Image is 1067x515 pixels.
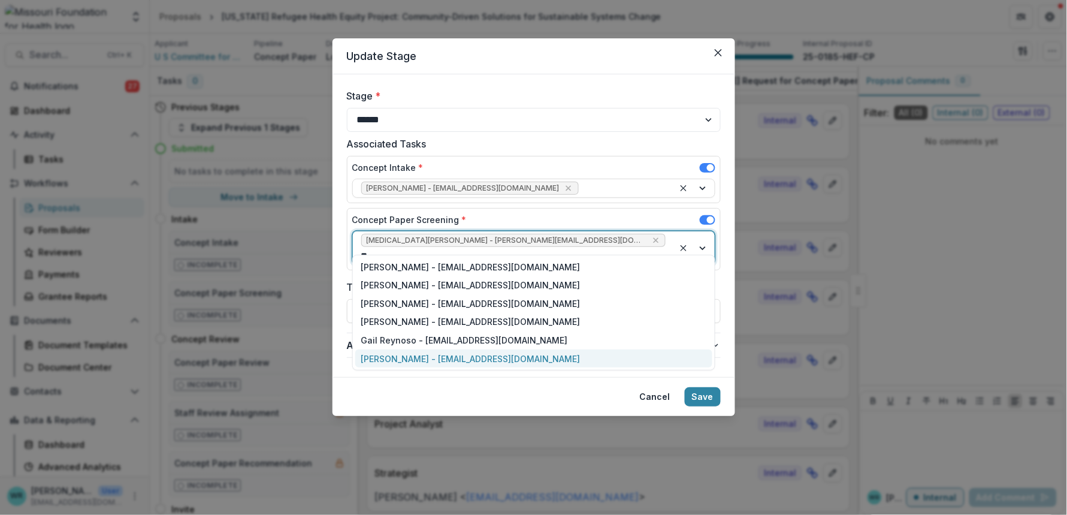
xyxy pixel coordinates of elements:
div: Remove Kyra Robinson - krobinson@mffh.org [651,234,661,246]
label: Concept Paper Screening [352,213,467,226]
span: [PERSON_NAME] - [EMAIL_ADDRESS][DOMAIN_NAME] [367,184,560,192]
div: Clear selected options [676,181,691,195]
label: Concept Intake [352,161,424,174]
button: Save [685,387,721,406]
button: Close [709,43,728,62]
header: Update Stage [333,38,735,74]
div: [PERSON_NAME] - [EMAIL_ADDRESS][DOMAIN_NAME] [355,276,712,294]
button: Cancel [633,387,678,406]
div: [PERSON_NAME] - [EMAIL_ADDRESS][DOMAIN_NAME] [355,258,712,276]
div: Clear selected options [676,241,691,255]
span: [MEDICAL_DATA][PERSON_NAME] - [PERSON_NAME][EMAIL_ADDRESS][DOMAIN_NAME] [367,236,648,245]
div: [PERSON_NAME] - [EMAIL_ADDRESS][DOMAIN_NAME] [355,294,712,313]
button: Advanced Configuration [347,333,721,357]
div: [PERSON_NAME] - [EMAIL_ADDRESS][DOMAIN_NAME] [355,350,712,368]
div: Gail Reynoso - [EMAIL_ADDRESS][DOMAIN_NAME] [355,331,712,350]
label: Stage [347,89,714,103]
span: Advanced Configuration [347,338,711,353]
div: [PERSON_NAME] - [EMAIL_ADDRESS][DOMAIN_NAME] [355,313,712,332]
label: Task Due Date [347,280,714,294]
div: Remove Wendy Rohrbach - wrohrbach@mffh.org [563,182,575,194]
label: Associated Tasks [347,137,714,151]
